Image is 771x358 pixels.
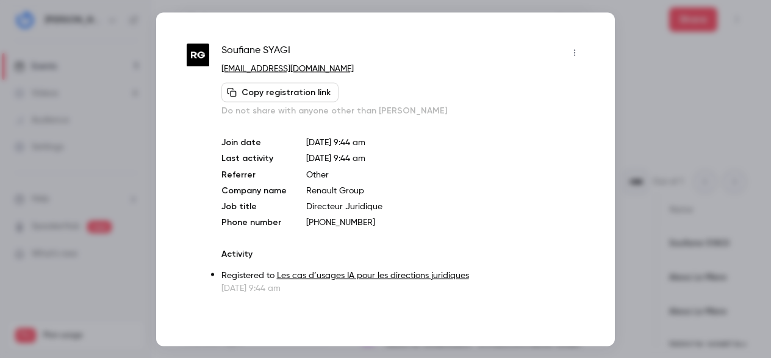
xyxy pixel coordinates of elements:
[277,271,469,279] a: Les cas d’usages IA pour les directions juridiques
[221,64,354,73] a: [EMAIL_ADDRESS][DOMAIN_NAME]
[221,184,287,196] p: Company name
[221,43,290,62] span: Soufiane SYAGI
[306,200,584,212] p: Directeur Juridique
[306,154,365,162] span: [DATE] 9:44 am
[221,200,287,212] p: Job title
[306,168,584,181] p: Other
[306,136,584,148] p: [DATE] 9:44 am
[221,136,287,148] p: Join date
[221,82,339,102] button: Copy registration link
[221,282,584,294] p: [DATE] 9:44 am
[306,184,584,196] p: Renault Group
[221,216,287,228] p: Phone number
[221,168,287,181] p: Referrer
[221,269,584,282] p: Registered to
[221,152,287,165] p: Last activity
[221,248,584,260] p: Activity
[187,44,209,66] img: renault.com
[221,104,584,116] p: Do not share with anyone other than [PERSON_NAME]
[306,216,584,228] p: [PHONE_NUMBER]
